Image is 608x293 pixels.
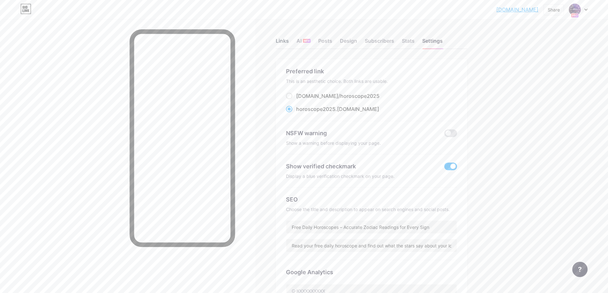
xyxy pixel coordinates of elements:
div: Share [548,6,560,13]
input: Description (max 160 chars) [286,239,457,252]
div: Links [276,37,289,48]
div: Settings [422,37,443,48]
div: .[DOMAIN_NAME] [296,105,379,113]
div: Show verified checkmark [286,162,356,171]
div: Show a warning before displaying your page. [286,140,457,146]
div: Display a blue verification checkmark on your page. [286,173,457,179]
div: Design [340,37,357,48]
span: NEW [304,39,310,43]
span: horoscope2025 [296,106,335,112]
div: AI [296,37,311,48]
div: NSFW warning [286,129,435,137]
input: Title [286,221,457,233]
div: Stats [402,37,415,48]
div: Google Analytics [286,268,457,276]
div: Preferred link [286,67,457,76]
div: [DOMAIN_NAME]/ [296,92,379,100]
span: horoscope2025 [340,93,379,99]
div: SEO [286,195,457,204]
div: This is an aesthetic choice. Both links are usable. [286,78,457,84]
img: horoscope2025 [569,4,581,16]
div: Choose the title and description to appear on search engines and social posts. [286,206,457,213]
a: [DOMAIN_NAME] [496,6,538,13]
div: Subscribers [365,37,394,48]
div: Posts [318,37,332,48]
